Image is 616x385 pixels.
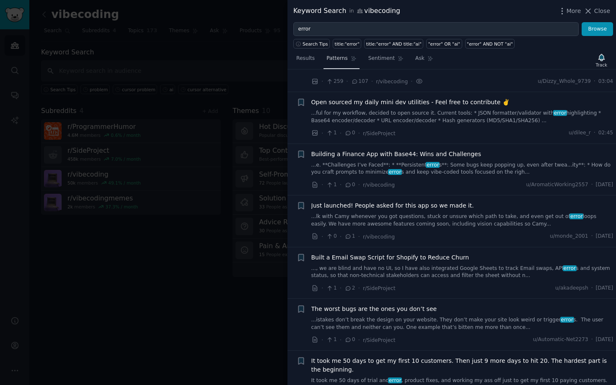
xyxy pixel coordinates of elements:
span: · [321,284,323,293]
button: Close [584,7,610,15]
span: error [388,169,402,175]
button: Search Tips [293,39,330,49]
span: · [358,129,360,138]
span: · [591,181,593,189]
span: error [388,377,402,383]
div: "error" AND NOT "ai" [467,41,513,47]
span: u/dilee_r [569,129,591,137]
span: · [321,180,323,189]
a: Building a Finance App with Base44: Wins and Challenges [311,150,481,159]
button: Track [593,51,610,69]
span: · [594,129,595,137]
span: [DATE] [596,181,613,189]
a: It took me 50 days to get my first 10 customers. Then just 9 more days to hit 20. The hardest par... [311,357,613,374]
span: r/vibecoding [363,182,395,188]
span: · [340,129,342,138]
div: Track [596,62,607,68]
div: "error" OR "ai" [428,41,460,47]
span: error [563,265,577,271]
div: Keyword Search vibecoding [293,6,400,16]
span: 1 [326,336,336,344]
span: r/SideProject [363,131,396,136]
span: · [358,180,360,189]
span: · [340,180,342,189]
span: · [321,336,323,344]
a: title:"error" [333,39,361,49]
span: 0 [344,129,355,137]
span: 259 [326,78,343,85]
span: · [321,77,323,86]
span: 0 [326,233,336,240]
span: 03:04 [598,78,613,85]
button: More [558,7,581,15]
span: [DATE] [596,285,613,292]
span: Ask [415,55,424,62]
div: title:"error" [335,41,360,47]
a: Open sourced my daily mini dev utilities - Feel free to contribute ✌️ [311,98,510,107]
a: "error" OR "ai" [426,39,462,49]
span: in [349,8,354,15]
span: u/AromaticWorking2557 [526,181,588,189]
a: ...istakes don’t break the design on your website. They don’t make your site look weird or trigge... [311,316,613,331]
span: Patterns [326,55,347,62]
span: 1 [344,233,355,240]
span: error [560,317,574,323]
div: title:"error" AND title:"ai" [366,41,422,47]
span: · [358,232,360,241]
span: 2 [344,285,355,292]
span: The worst bugs are the ones you don’t see [311,305,437,313]
span: 02:45 [598,129,613,137]
span: · [340,284,342,293]
span: 1 [326,181,336,189]
span: · [358,284,360,293]
span: u/akadeepsh [555,285,588,292]
a: Results [293,52,318,69]
span: error [569,213,583,219]
span: error [426,162,440,168]
input: Try a keyword related to your business [293,22,579,36]
a: ...lk with Camy whenever you got questions, stuck or unsure which path to take, and even get out ... [311,213,613,228]
span: · [340,336,342,344]
a: Sentiment [365,52,406,69]
a: ...e. **Challenges I’ve Faced**: * **Persistenterrors**: Some bugs keep popping up, even after tw... [311,162,613,176]
span: · [321,129,323,138]
span: · [591,285,593,292]
a: Patterns [324,52,359,69]
span: · [321,232,323,241]
span: [DATE] [596,233,613,240]
a: title:"error" AND title:"ai" [364,39,423,49]
span: r/SideProject [363,337,396,343]
span: 107 [351,78,368,85]
a: ..., we are blind and have no UI, so I have also integrated Google Sheets to track Email swaps, A... [311,265,613,280]
span: 0 [344,181,355,189]
span: u/monde_2001 [550,233,588,240]
a: Built a Email Swap Script for Shopify to Reduce Churn [311,253,469,262]
span: error [553,110,567,116]
span: · [594,78,595,85]
span: r/vibecoding [363,234,395,240]
button: Browse [582,22,613,36]
span: · [371,77,373,86]
span: 0 [344,336,355,344]
span: Sentiment [368,55,395,62]
span: r/SideProject [363,285,396,291]
a: Just launched! People asked for this app so we made it. [311,201,474,210]
a: ...ful for my workflow, decided to open source it. Current tools: * JSON formatter/validator with... [311,110,613,124]
span: [DATE] [596,336,613,344]
span: Results [296,55,315,62]
span: · [358,336,360,344]
span: r/vibecoding [376,79,408,85]
span: 1 [326,129,336,137]
span: u/Dizzy_Whole_9739 [538,78,591,85]
span: · [591,233,593,240]
a: Ask [412,52,436,69]
span: · [346,77,348,86]
a: "error" AND NOT "ai" [465,39,515,49]
span: Search Tips [303,41,328,47]
span: u/Automatic-Net2273 [533,336,588,344]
